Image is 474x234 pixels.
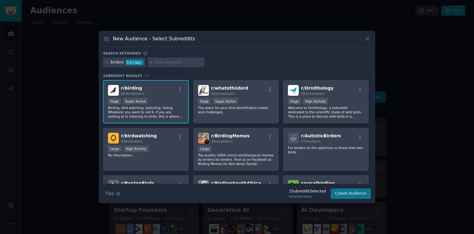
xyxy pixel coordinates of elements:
[103,74,142,78] span: Subreddit Results
[289,189,326,194] div: 1 Subreddit Selected
[288,85,299,96] img: Ornithology
[144,74,149,78] span: 14
[108,180,119,191] img: BostonBirds
[108,85,119,96] img: birding
[108,98,121,104] div: Huge
[198,180,209,191] img: BirdingSouthAfrica
[303,98,328,104] div: High Activity
[301,181,335,186] span: r/ socalbirding
[289,194,326,199] div: 663k Members
[211,181,261,186] span: r/ BirdingSouthAfrica
[113,35,195,42] h3: New Audience - Select Subreddits
[288,106,364,119] p: Welcome to Ornithology, a subreddit dedicated to the scientific study of wild birds. This is a pl...
[124,146,149,152] div: High Activity
[121,133,157,138] span: r/ birdwatching
[198,153,274,166] p: Top-quality USDA choice ornithological memes by birders for birders. Find us on Facebook at Birdi...
[288,146,364,154] p: For birders on the spectrum or those that own birds.
[198,106,274,114] p: The place for your bird identification needs and challenges.
[126,60,143,65] div: 5.9 / day
[108,106,184,119] p: Birding. bird watching. twitching. listing. Whatever you want to call it, if you are looking at o...
[331,188,371,199] button: Create Audience
[288,98,301,104] div: Huge
[121,139,142,143] span: 93k members
[121,92,144,95] span: 663k members
[211,139,232,143] span: 30k members
[111,60,124,65] div: birders
[155,60,202,65] input: New Keyword
[103,188,123,199] button: Tips
[198,133,209,143] img: BirdingMemes
[211,92,235,95] span: 502k members
[211,133,250,138] span: r/ BirdingMemes
[198,98,211,104] div: Huge
[105,190,114,197] span: Tips
[211,86,248,91] span: r/ whatsthisbird
[108,146,122,152] div: Large
[198,146,212,152] div: Large
[108,133,119,143] img: birdwatching
[213,98,238,104] div: Super Active
[301,139,320,143] span: 57 members
[301,86,333,91] span: r/ Ornithology
[198,85,209,96] img: whatsthisbird
[121,86,142,91] span: r/ birding
[103,51,141,55] h3: Search keywords
[301,92,324,95] span: 381k members
[301,133,341,138] span: r/ AutisticBirders
[123,98,148,104] div: Super Active
[108,153,184,157] p: No Description...
[288,180,299,191] img: socalbirding
[121,181,154,186] span: r/ BostonBirds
